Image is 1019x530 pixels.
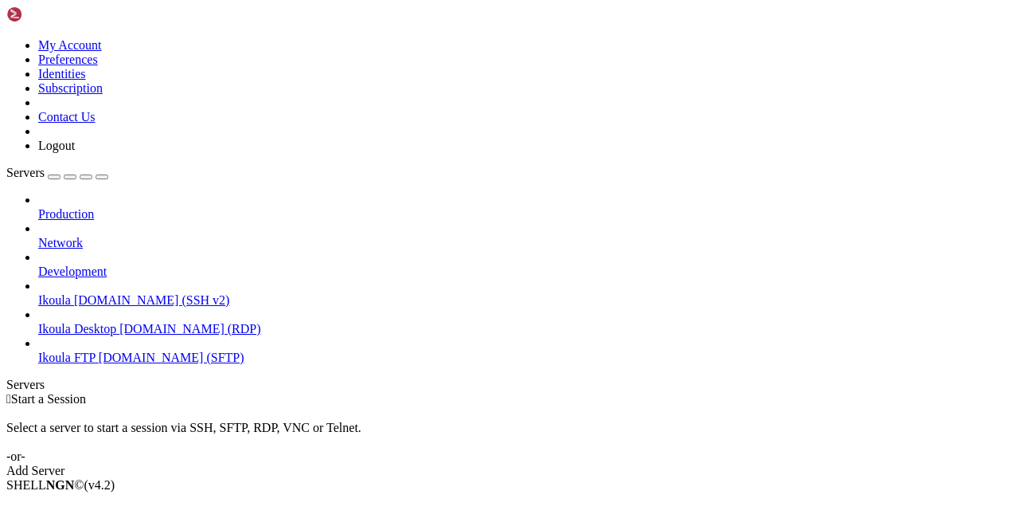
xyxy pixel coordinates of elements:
span: [DOMAIN_NAME] (SSH v2) [74,293,230,307]
span: SHELL © [6,478,115,492]
span: Ikoula [38,293,71,307]
a: Servers [6,166,108,179]
li: Ikoula [DOMAIN_NAME] (SSH v2) [38,279,1013,308]
span: Ikoula Desktop [38,322,116,336]
li: Production [38,193,1013,222]
a: Production [38,207,1013,222]
a: Ikoula FTP [DOMAIN_NAME] (SFTP) [38,351,1013,365]
li: Network [38,222,1013,250]
li: Development [38,250,1013,279]
span: [DOMAIN_NAME] (RDP) [119,322,260,336]
a: Ikoula [DOMAIN_NAME] (SSH v2) [38,293,1013,308]
div: Servers [6,378,1013,392]
div: Select a server to start a session via SSH, SFTP, RDP, VNC or Telnet. -or- [6,406,1013,464]
a: My Account [38,38,102,52]
div: Add Server [6,464,1013,478]
span: Start a Session [11,392,86,406]
a: Subscription [38,81,103,95]
a: Development [38,265,1013,279]
span: Production [38,207,94,221]
span: 4.2.0 [84,478,115,492]
span: Servers [6,166,45,179]
span: Network [38,236,83,249]
a: Network [38,236,1013,250]
b: NGN [46,478,75,492]
a: Contact Us [38,110,96,124]
a: Preferences [38,53,98,66]
span: Ikoula FTP [38,351,96,364]
a: Logout [38,139,75,152]
span: Development [38,265,107,278]
img: Shellngn [6,6,98,22]
li: Ikoula FTP [DOMAIN_NAME] (SFTP) [38,336,1013,365]
a: Identities [38,67,86,80]
span:  [6,392,11,406]
a: Ikoula Desktop [DOMAIN_NAME] (RDP) [38,322,1013,336]
span: [DOMAIN_NAME] (SFTP) [99,351,244,364]
li: Ikoula Desktop [DOMAIN_NAME] (RDP) [38,308,1013,336]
